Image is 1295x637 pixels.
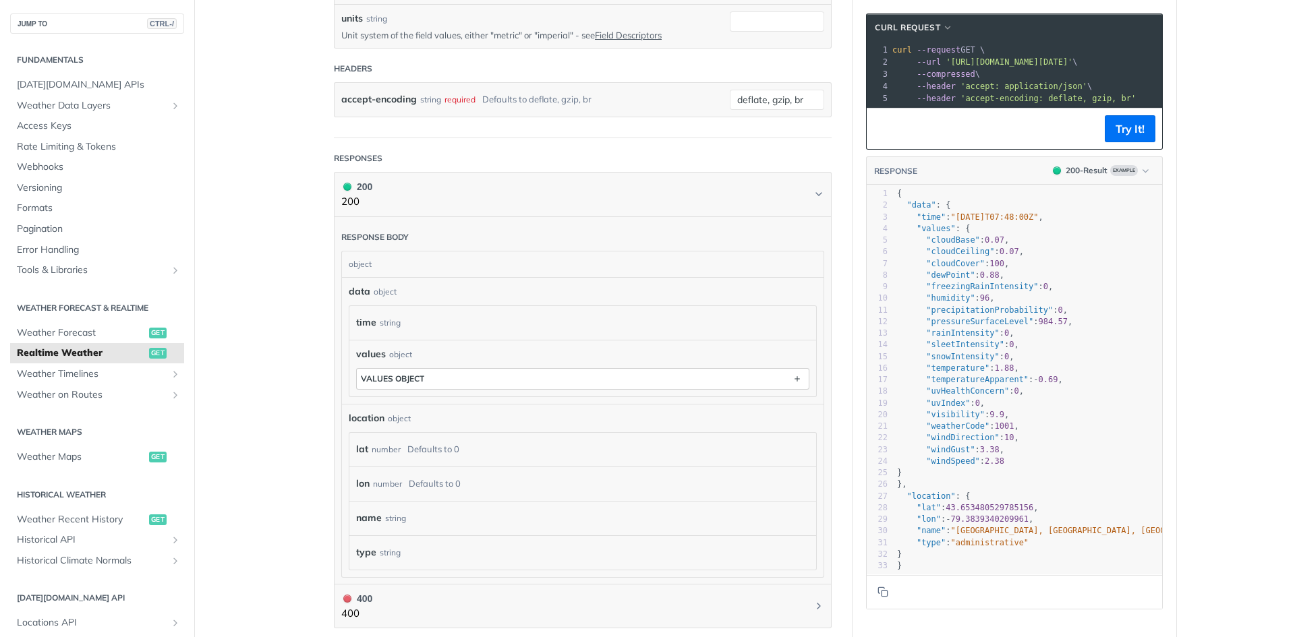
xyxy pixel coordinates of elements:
[356,313,376,332] label: time
[897,398,985,408] span: : ,
[867,491,888,502] div: 27
[341,179,372,194] div: 200
[170,265,181,276] button: Show subpages for Tools & Libraries
[17,99,167,113] span: Weather Data Layers
[17,616,167,630] span: Locations API
[813,189,824,200] svg: Chevron
[917,224,956,233] span: "values"
[1004,328,1009,338] span: 0
[867,409,888,421] div: 20
[1039,375,1058,384] span: 0.69
[149,348,167,359] span: get
[897,445,1004,454] span: : ,
[343,595,351,603] span: 400
[867,374,888,386] div: 17
[917,57,941,67] span: --url
[897,514,1033,524] span: : ,
[17,513,146,526] span: Weather Recent History
[951,514,1029,524] span: 79.3839340209961
[1066,164,1107,177] div: 200 - Result
[873,582,892,602] button: Copy to clipboard
[897,200,951,210] span: : {
[867,44,890,56] div: 1
[926,235,979,245] span: "cloudBase"
[1110,165,1138,176] span: Example
[892,82,1092,91] span: \
[867,421,888,432] div: 21
[10,240,184,260] a: Error Handling
[926,398,970,408] span: "uvIndex"
[867,456,888,467] div: 24
[356,347,386,361] span: values
[10,116,184,136] a: Access Keys
[897,270,1004,280] span: : ,
[897,468,902,477] span: }
[10,530,184,550] a: Historical APIShow subpages for Historical API
[17,326,146,340] span: Weather Forecast
[897,363,1019,373] span: : ,
[10,302,184,314] h2: Weather Forecast & realtime
[867,188,888,200] div: 1
[926,340,1004,349] span: "sleetIntensity"
[995,363,1014,373] span: 1.88
[897,421,1019,431] span: : ,
[867,200,888,211] div: 2
[1033,375,1038,384] span: -
[926,375,1029,384] span: "temperatureApparent"
[946,503,1033,512] span: 43.653480529785156
[892,45,912,55] span: curl
[170,617,181,628] button: Show subpages for Locations API
[170,390,181,400] button: Show subpages for Weather on Routes
[867,258,888,270] div: 7
[897,247,1024,256] span: : ,
[985,456,1004,466] span: 2.38
[897,433,1019,442] span: : ,
[867,386,888,397] div: 18
[897,352,1014,361] span: : ,
[917,526,946,535] span: "name"
[341,194,372,210] p: 200
[372,439,401,459] div: number
[960,94,1136,103] span: 'accept-encoding: deflate, gzip, br'
[10,260,184,280] a: Tools & LibrariesShow subpages for Tools & Libraries
[926,433,999,442] span: "windDirection"
[356,439,368,459] label: lat
[867,305,888,316] div: 11
[374,286,397,298] div: object
[867,432,888,444] div: 22
[867,80,890,92] div: 4
[980,270,1000,280] span: 0.88
[897,189,902,198] span: {
[867,293,888,304] div: 10
[892,45,985,55] span: GET \
[149,514,167,525] span: get
[867,212,888,223] div: 3
[897,456,1004,466] span: :
[10,323,184,343] a: Weather Forecastget
[926,282,1038,291] span: "freezingRainIntensity"
[17,181,181,195] span: Versioning
[951,538,1029,547] span: "administrative"
[17,202,181,215] span: Formats
[17,367,167,381] span: Weather Timelines
[867,525,888,537] div: 30
[867,270,888,281] div: 8
[10,613,184,633] a: Locations APIShow subpages for Locations API
[341,90,417,109] label: accept-encoding
[813,601,824,611] svg: Chevron
[897,375,1063,384] span: : ,
[341,591,372,606] div: 400
[897,479,907,489] span: },
[1004,433,1014,442] span: 10
[867,537,888,549] div: 31
[1039,317,1068,326] span: 984.57
[870,21,958,34] button: cURL Request
[380,313,401,332] div: string
[10,510,184,530] a: Weather Recent Historyget
[980,293,989,303] span: 96
[926,247,994,256] span: "cloudCeiling"
[170,100,181,111] button: Show subpages for Weather Data Layers
[444,90,476,109] div: required
[875,22,940,34] span: cURL Request
[926,270,975,280] span: "dewPoint"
